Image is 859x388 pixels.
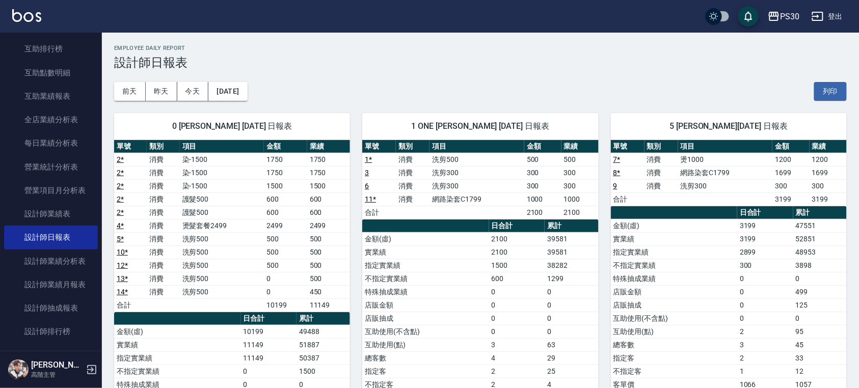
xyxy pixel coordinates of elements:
[307,206,350,219] td: 600
[489,259,545,272] td: 1500
[780,10,799,23] div: PS30
[114,351,241,365] td: 指定實業績
[793,338,847,351] td: 45
[264,140,307,153] th: 金額
[307,166,350,179] td: 1750
[545,232,598,245] td: 39581
[737,232,793,245] td: 3199
[545,272,598,285] td: 1299
[524,140,561,153] th: 金額
[737,325,793,338] td: 2
[4,179,98,202] a: 營業項目月分析表
[678,140,773,153] th: 項目
[738,6,759,26] button: save
[4,250,98,273] a: 設計師業績分析表
[810,140,847,153] th: 業績
[114,140,350,312] table: a dense table
[561,206,599,219] td: 2100
[545,245,598,259] td: 39581
[264,179,307,192] td: 1500
[429,179,524,192] td: 洗剪300
[365,169,369,177] a: 3
[307,179,350,192] td: 1500
[264,272,307,285] td: 0
[4,226,98,249] a: 設計師日報表
[489,312,545,325] td: 0
[429,140,524,153] th: 項目
[645,140,678,153] th: 類別
[429,166,524,179] td: 洗剪300
[645,179,678,192] td: 消費
[524,166,561,179] td: 300
[362,232,489,245] td: 金額(虛)
[180,206,264,219] td: 護髮500
[561,153,599,166] td: 500
[146,82,177,101] button: 昨天
[114,140,147,153] th: 單號
[678,153,773,166] td: 燙1000
[147,219,179,232] td: 消費
[793,219,847,232] td: 47551
[545,219,598,233] th: 累計
[611,325,738,338] td: 互助使用(點)
[264,245,307,259] td: 500
[114,82,146,101] button: 前天
[810,192,847,206] td: 3199
[737,365,793,378] td: 1
[114,45,847,51] h2: Employee Daily Report
[611,272,738,285] td: 特殊抽成業績
[764,6,803,27] button: PS30
[114,298,147,312] td: 合計
[307,232,350,245] td: 500
[264,153,307,166] td: 1750
[489,219,545,233] th: 日合計
[810,166,847,179] td: 1699
[362,206,396,219] td: 合計
[362,351,489,365] td: 總客數
[645,153,678,166] td: 消費
[772,192,810,206] td: 3199
[264,285,307,298] td: 0
[307,219,350,232] td: 2499
[241,351,297,365] td: 11149
[772,153,810,166] td: 1200
[489,285,545,298] td: 0
[489,325,545,338] td: 0
[8,359,29,380] img: Person
[429,192,524,206] td: 網路染套C1799
[180,272,264,285] td: 洗剪500
[264,298,307,312] td: 10199
[374,121,586,131] span: 1 ONE [PERSON_NAME] [DATE] 日報表
[793,365,847,378] td: 12
[4,85,98,108] a: 互助業績報表
[611,192,645,206] td: 合計
[561,166,599,179] td: 300
[264,192,307,206] td: 600
[793,351,847,365] td: 33
[180,285,264,298] td: 洗剪500
[772,140,810,153] th: 金額
[737,298,793,312] td: 0
[396,140,429,153] th: 類別
[4,344,98,367] a: 商品銷售排行榜
[180,192,264,206] td: 護髮500
[31,370,83,379] p: 高階主管
[180,245,264,259] td: 洗剪500
[180,232,264,245] td: 洗剪500
[297,365,350,378] td: 1500
[307,285,350,298] td: 450
[147,206,179,219] td: 消費
[810,179,847,192] td: 300
[362,285,489,298] td: 特殊抽成業績
[177,82,209,101] button: 今天
[4,296,98,320] a: 設計師抽成報表
[545,338,598,351] td: 63
[737,219,793,232] td: 3199
[4,131,98,155] a: 每日業績分析表
[737,312,793,325] td: 0
[362,312,489,325] td: 店販抽成
[611,312,738,325] td: 互助使用(不含點)
[396,166,429,179] td: 消費
[623,121,835,131] span: 5 [PERSON_NAME][DATE] 日報表
[147,166,179,179] td: 消費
